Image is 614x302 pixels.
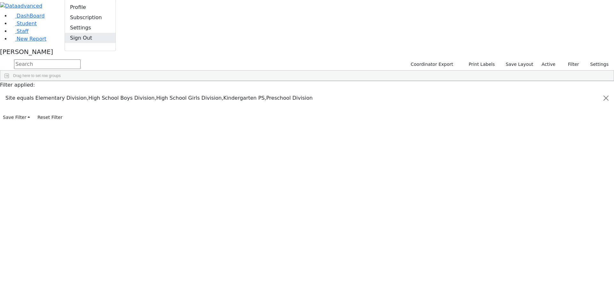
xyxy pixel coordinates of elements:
[560,59,582,69] button: Filter
[17,28,28,34] span: Staff
[406,59,456,69] button: Coordinator Export
[14,59,81,69] input: Search
[65,12,115,23] a: Subscription
[582,59,611,69] button: Settings
[10,20,37,27] a: Student
[10,13,45,19] a: DashBoard
[17,13,45,19] span: DashBoard
[598,89,614,107] button: Close
[65,2,115,12] a: Profile
[65,33,115,43] a: Sign Out
[17,36,46,42] span: New Report
[17,20,37,27] span: Student
[503,59,536,69] button: Save Layout
[461,59,498,69] button: Print Labels
[10,28,28,34] a: Staff
[65,23,115,33] a: Settings
[10,36,46,42] a: New Report
[13,74,61,78] span: Drag here to set row groups
[539,59,558,69] label: Active
[35,112,65,122] button: Reset Filter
